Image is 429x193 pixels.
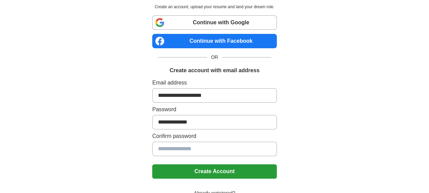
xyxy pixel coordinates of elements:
label: Email address [152,79,277,87]
h1: Create account with email address [170,66,259,75]
a: Continue with Facebook [152,34,277,48]
label: Password [152,105,277,114]
span: OR [207,54,222,61]
button: Create Account [152,164,277,179]
a: Continue with Google [152,15,277,30]
label: Confirm password [152,132,277,140]
p: Create an account, upload your resume and land your dream role. [154,4,275,10]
